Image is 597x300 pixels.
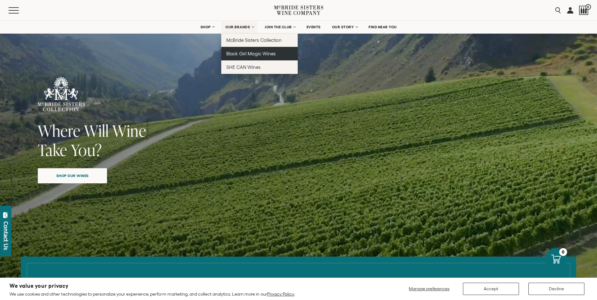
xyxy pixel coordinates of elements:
span: You? [71,139,102,161]
span: Manage preferences [409,286,449,291]
span: SHE CAN Wines [226,64,261,70]
span: Will [84,120,109,142]
a: McBride Sisters Collection [221,33,298,47]
div: Contact Us [3,221,9,250]
a: EVENTS [302,21,325,33]
span: McBride Sisters Collection [226,37,282,43]
a: OUR STORY [328,21,362,33]
div: 0 [559,248,567,256]
span: Black Girl Magic Wines [226,51,275,56]
span: FIND NEAR YOU [369,25,397,29]
a: SHOP [196,21,218,33]
span: OUR STORY [332,25,354,29]
span: JOIN THE CLUB [265,25,292,29]
button: Manage preferences [405,283,453,295]
button: Decline [528,283,584,295]
a: Shop our wines [38,168,107,183]
button: Accept [463,283,519,295]
span: Shop our wines [45,169,100,182]
a: SHE CAN Wines [221,60,298,74]
button: Mobile Menu Trigger [8,7,31,14]
span: 0 [585,4,591,10]
a: Black Girl Magic Wines [221,47,298,60]
a: OUR BRANDS [221,21,257,33]
span: EVENTS [307,25,321,29]
span: SHOP [200,25,211,29]
span: Take [38,139,67,161]
a: Privacy Policy. [267,292,295,297]
p: We use cookies and other technologies to personalize your experience, perform marketing, and coll... [9,291,295,297]
a: FIND NEAR YOU [364,21,401,33]
h2: We value your privacy [9,283,295,289]
span: Wine [112,120,146,142]
a: JOIN THE CLUB [261,21,299,33]
span: Where [38,120,81,142]
span: OUR BRANDS [225,25,250,29]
